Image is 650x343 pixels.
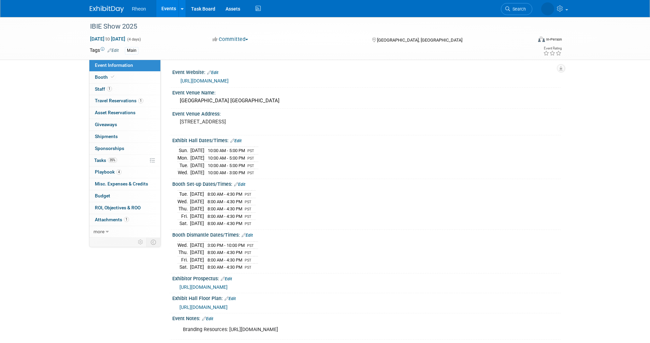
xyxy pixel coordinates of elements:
[111,75,114,79] i: Booth reservation complete
[245,258,251,263] span: PST
[93,229,104,234] span: more
[177,249,190,256] td: Thu.
[538,36,545,42] img: Format-Inperson.png
[180,78,229,84] a: [URL][DOMAIN_NAME]
[95,86,112,92] span: Staff
[202,316,213,321] a: Edit
[207,250,242,255] span: 8:00 AM - 4:30 PM
[190,212,204,220] td: [DATE]
[208,170,245,175] span: 10:00 AM - 3:00 PM
[88,20,522,33] div: IBIE Show 2025
[180,119,327,125] pre: [STREET_ADDRESS]
[207,265,242,270] span: 8:00 AM - 4:30 PM
[190,256,204,264] td: [DATE]
[190,249,204,256] td: [DATE]
[177,95,555,106] div: [GEOGRAPHIC_DATA] [GEOGRAPHIC_DATA]
[177,198,190,205] td: Wed.
[208,163,245,168] span: 10:00 AM - 5:00 PM
[207,214,242,219] span: 8:00 AM - 4:30 PM
[95,62,133,68] span: Event Information
[190,198,204,205] td: [DATE]
[172,67,561,76] div: Event Website:
[89,143,160,154] a: Sponsorships
[245,200,251,204] span: PST
[208,148,245,153] span: 10:00 AM - 5:00 PM
[230,138,242,143] a: Edit
[541,2,554,15] img: Chi Muir
[207,206,242,211] span: 8:00 AM - 4:30 PM
[178,323,486,337] div: Branding Resources: [URL][DOMAIN_NAME]
[135,238,147,247] td: Personalize Event Tab Strip
[95,169,121,175] span: Playbook
[207,257,242,263] span: 8:00 AM - 4:30 PM
[546,37,562,42] div: In-Person
[127,37,141,42] span: (4 days)
[125,47,139,54] div: Main
[89,84,160,95] a: Staff1
[89,214,160,226] a: Attachments1
[208,155,245,161] span: 10:00 AM - 5:00 PM
[90,47,119,55] td: Tags
[207,199,242,204] span: 8:00 AM - 4:30 PM
[190,241,204,249] td: [DATE]
[245,265,251,270] span: PST
[95,122,117,127] span: Giveaways
[95,110,135,115] span: Asset Reservations
[89,178,160,190] a: Misc. Expenses & Credits
[190,191,204,198] td: [DATE]
[247,156,254,161] span: PST
[207,70,218,75] a: Edit
[90,6,124,13] img: ExhibitDay
[138,98,143,103] span: 1
[89,202,160,214] a: ROI, Objectives & ROO
[116,169,121,175] span: 4
[95,146,124,151] span: Sponsorships
[247,149,254,153] span: PST
[177,191,190,198] td: Tue.
[543,47,562,50] div: Event Rating
[177,241,190,249] td: Wed.
[177,147,190,154] td: Sun.
[172,313,561,322] div: Event Notes:
[124,217,129,222] span: 1
[207,243,245,248] span: 3:00 PM - 10:00 PM
[172,179,561,188] div: Booth Set-up Dates/Times:
[190,264,204,271] td: [DATE]
[95,134,118,139] span: Shipments
[247,164,254,168] span: PST
[89,107,160,119] a: Asset Reservations
[190,220,204,227] td: [DATE]
[89,226,160,238] a: more
[172,273,561,282] div: Exhibitor Prospectus:
[95,181,148,187] span: Misc. Expenses & Credits
[245,192,251,197] span: PST
[210,36,251,43] button: Committed
[179,304,228,310] a: [URL][DOMAIN_NAME]
[190,154,204,162] td: [DATE]
[95,205,141,210] span: ROI, Objectives & ROO
[94,158,117,163] span: Tasks
[146,238,160,247] td: Toggle Event Tabs
[207,221,242,226] span: 8:00 AM - 4:30 PM
[190,162,204,169] td: [DATE]
[90,36,126,42] span: [DATE] [DATE]
[177,205,190,213] td: Thu.
[172,293,561,302] div: Exhibit Hall Floor Plan:
[89,95,160,107] a: Travel Reservations1
[95,217,129,222] span: Attachments
[95,98,143,103] span: Travel Reservations
[510,6,526,12] span: Search
[108,158,117,163] span: 35%
[245,214,251,219] span: PST
[501,3,532,15] a: Search
[107,86,112,91] span: 1
[234,182,245,187] a: Edit
[89,166,160,178] a: Playbook4
[172,230,561,239] div: Booth Dismantle Dates/Times:
[177,220,190,227] td: Sat.
[190,205,204,213] td: [DATE]
[225,296,236,301] a: Edit
[221,277,232,281] a: Edit
[179,284,228,290] span: [URL][DOMAIN_NAME]
[89,131,160,143] a: Shipments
